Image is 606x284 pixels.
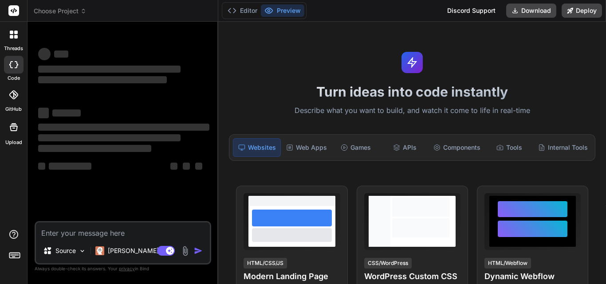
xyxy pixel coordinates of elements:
span: ‌ [183,163,190,170]
img: Claude 4 Sonnet [95,246,104,255]
label: Upload [5,139,22,146]
button: Preview [261,4,304,17]
label: GitHub [5,105,22,113]
button: Editor [224,4,261,17]
span: ‌ [38,145,151,152]
div: HTML/Webflow [484,258,531,268]
img: attachment [180,246,190,256]
span: ‌ [195,163,202,170]
p: Always double-check its answers. Your in Bind [35,265,211,273]
p: Source [55,246,76,255]
span: Choose Project [34,7,87,16]
label: threads [4,45,23,52]
h4: Modern Landing Page [244,270,340,283]
button: Deploy [562,4,602,18]
span: ‌ [49,163,91,170]
div: Websites [233,138,281,157]
img: icon [194,246,203,255]
span: ‌ [170,163,177,170]
div: HTML/CSS/JS [244,258,287,268]
div: Components [430,138,484,157]
button: Download [506,4,556,18]
div: Tools [486,138,533,157]
div: Discord Support [442,4,501,18]
span: ‌ [38,66,181,73]
span: ‌ [38,108,49,118]
div: Internal Tools [535,138,591,157]
p: Describe what you want to build, and watch it come to life in real-time [224,105,601,117]
span: ‌ [38,48,51,60]
p: [PERSON_NAME] 4 S.. [108,246,174,255]
img: Pick Models [79,247,86,255]
h1: Turn ideas into code instantly [224,84,601,100]
span: ‌ [52,109,81,117]
span: ‌ [38,124,209,131]
div: Web Apps [283,138,331,157]
span: ‌ [38,163,45,170]
span: privacy [119,266,135,271]
span: ‌ [54,51,68,58]
span: ‌ [38,76,167,83]
div: CSS/WordPress [364,258,412,268]
h4: WordPress Custom CSS [364,270,460,283]
div: APIs [381,138,428,157]
div: Games [332,138,379,157]
span: ‌ [38,134,181,141]
label: code [8,74,20,82]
